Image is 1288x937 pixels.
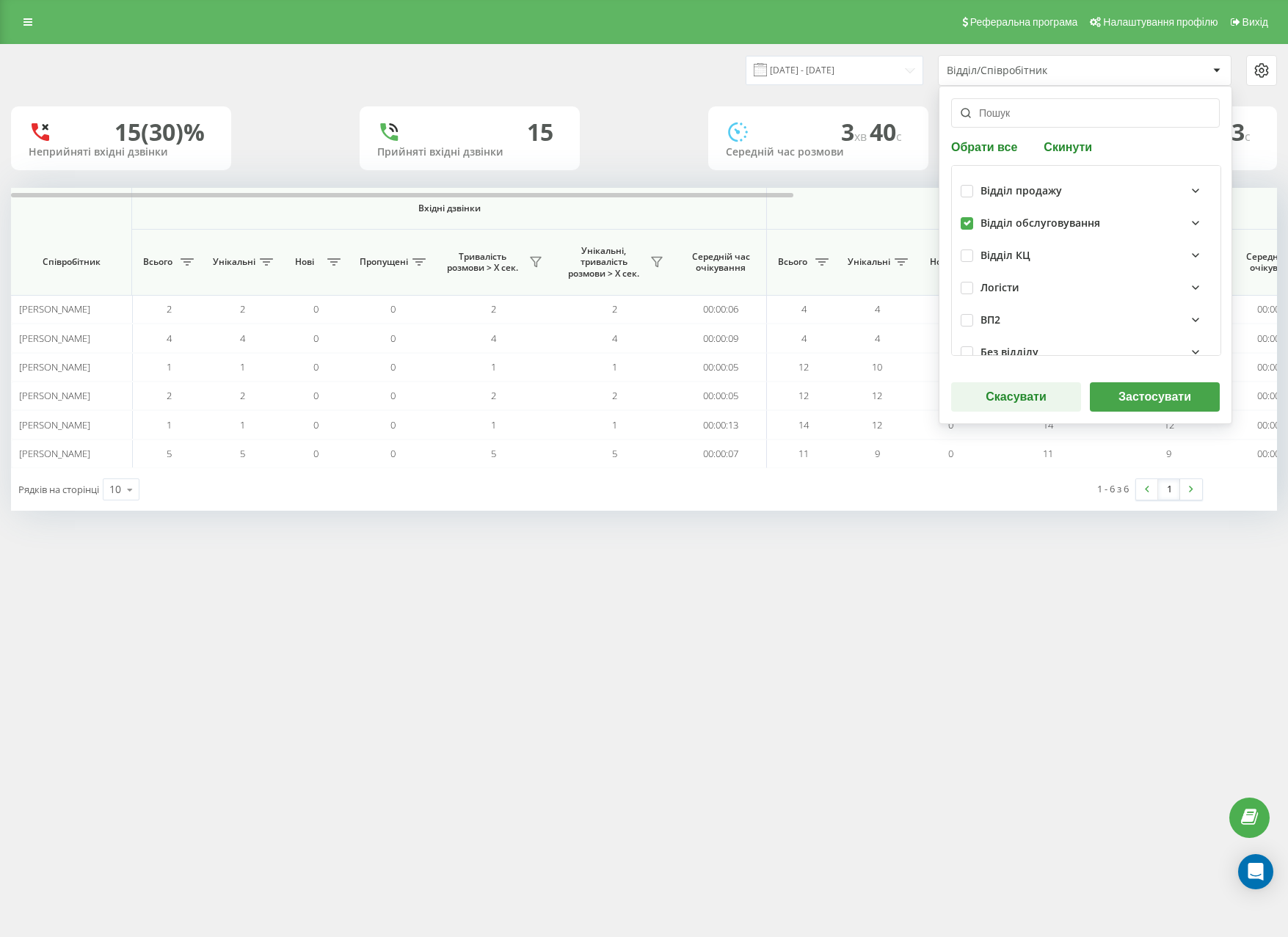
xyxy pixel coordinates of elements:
[1043,418,1053,431] span: 14
[675,295,767,324] td: 00:00:06
[612,302,617,316] span: 2
[313,418,319,431] span: 0
[19,360,90,373] span: [PERSON_NAME]
[1166,447,1171,460] span: 9
[170,203,728,214] span: Вхідні дзвінки
[29,146,214,158] div: Неприйняті вхідні дзвінки
[390,389,396,402] span: 0
[801,203,1287,214] span: Вихідні дзвінки
[240,360,245,373] span: 1
[240,418,245,431] span: 1
[491,389,496,402] span: 2
[491,360,496,373] span: 1
[1218,116,1251,147] span: 13
[675,382,767,410] td: 00:00:05
[951,139,1022,153] button: Обрати все
[875,447,880,460] span: 9
[980,249,1030,262] div: Відділ КЦ
[798,389,809,402] span: 12
[612,389,617,402] span: 2
[167,389,172,402] span: 2
[872,360,882,373] span: 10
[139,256,176,268] span: Всього
[1242,16,1268,28] span: Вихід
[896,128,902,145] span: c
[19,418,90,431] span: [PERSON_NAME]
[440,251,525,274] span: Тривалість розмови > Х сек.
[390,332,396,345] span: 0
[114,118,205,146] div: 15 (30)%
[1245,128,1251,145] span: c
[947,65,1122,77] div: Відділ/Співробітник
[980,217,1100,230] div: Відділ обслуговування
[675,440,767,468] td: 00:00:07
[313,389,319,402] span: 0
[921,256,958,268] span: Нові
[980,314,1000,327] div: ВП2
[167,447,172,460] span: 5
[875,332,880,345] span: 4
[167,360,172,373] span: 1
[798,360,809,373] span: 12
[841,116,870,147] span: 3
[19,447,90,460] span: [PERSON_NAME]
[675,324,767,352] td: 00:00:09
[854,128,870,145] span: хв
[491,447,496,460] span: 5
[870,116,902,147] span: 40
[848,256,890,268] span: Унікальні
[872,418,882,431] span: 12
[390,418,396,431] span: 0
[774,256,811,268] span: Всього
[612,447,617,460] span: 5
[561,245,646,280] span: Унікальні, тривалість розмови > Х сек.
[872,389,882,402] span: 12
[313,447,319,460] span: 0
[167,332,172,345] span: 4
[801,302,807,316] span: 4
[313,302,319,316] span: 0
[798,447,809,460] span: 11
[686,251,755,274] span: Середній час очікування
[1090,382,1220,412] button: Застосувати
[970,16,1078,28] span: Реферальна програма
[675,353,767,382] td: 00:00:05
[798,418,809,431] span: 14
[1158,479,1180,500] a: 1
[491,302,496,316] span: 2
[18,483,99,496] span: Рядків на сторінці
[313,360,319,373] span: 0
[726,146,911,158] div: Середній час розмови
[19,302,90,316] span: [PERSON_NAME]
[240,389,245,402] span: 2
[240,302,245,316] span: 2
[1164,418,1174,431] span: 12
[1097,481,1129,496] div: 1 - 6 з 6
[19,332,90,345] span: [PERSON_NAME]
[801,332,807,345] span: 4
[980,346,1038,359] div: Без відділу
[377,146,562,158] div: Прийняті вхідні дзвінки
[360,256,408,268] span: Пропущені
[875,302,880,316] span: 4
[980,282,1019,294] div: Логісти
[313,332,319,345] span: 0
[948,418,953,431] span: 0
[1043,447,1053,460] span: 11
[612,360,617,373] span: 1
[612,418,617,431] span: 1
[1039,139,1096,153] button: Скинути
[167,302,172,316] span: 2
[948,447,953,460] span: 0
[23,256,119,268] span: Співробітник
[213,256,255,268] span: Унікальні
[1238,854,1273,889] div: Open Intercom Messenger
[240,332,245,345] span: 4
[390,360,396,373] span: 0
[167,418,172,431] span: 1
[980,185,1062,197] div: Відділ продажу
[390,302,396,316] span: 0
[390,447,396,460] span: 0
[951,98,1220,128] input: Пошук
[491,332,496,345] span: 4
